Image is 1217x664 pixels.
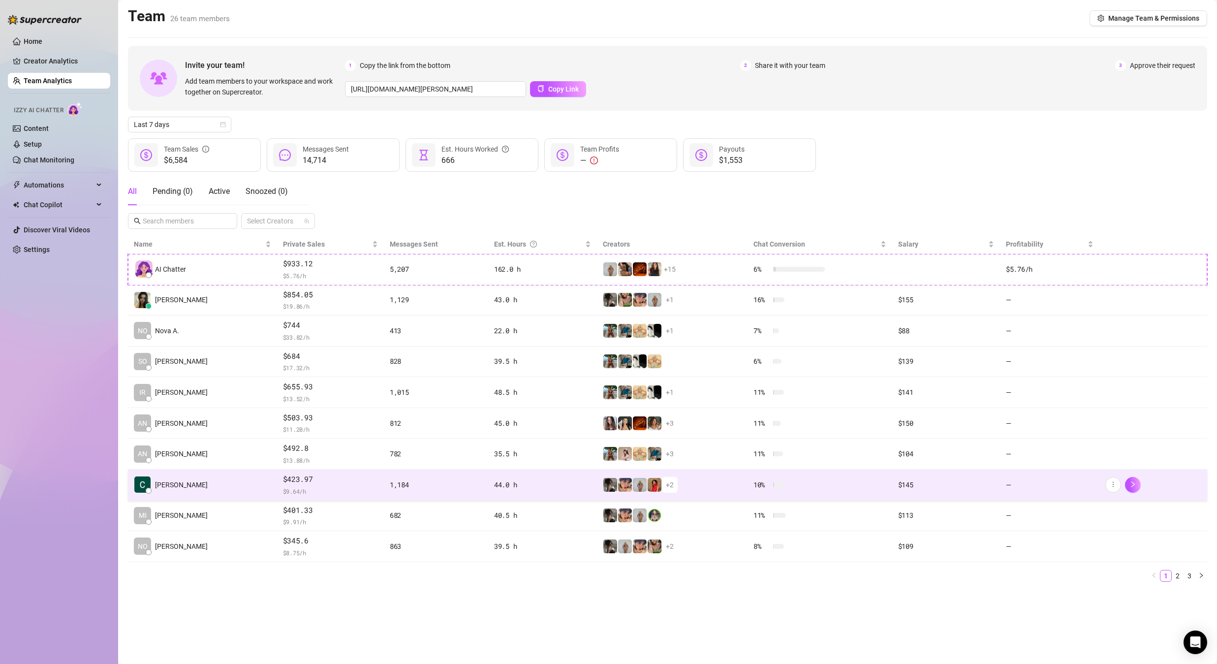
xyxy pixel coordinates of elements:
div: 35.5 h [494,448,591,459]
img: Chat Copilot [13,201,19,208]
div: $113 [898,510,994,521]
td: — [1000,470,1099,501]
img: Barbi [648,293,661,307]
div: Est. Hours Worked [441,144,509,155]
img: Barbi [603,262,617,276]
span: 10 % [753,479,769,490]
td: — [1000,377,1099,408]
div: 863 [390,541,482,552]
div: 45.0 h [494,418,591,429]
span: [PERSON_NAME] [155,294,208,305]
span: 666 [441,155,509,166]
img: anaxmei [618,447,632,461]
span: [PERSON_NAME] [155,387,208,398]
img: dreamsofleana [618,293,632,307]
span: right [1198,572,1204,578]
span: Invite your team! [185,59,345,71]
img: Joy Gabrielle P… [134,292,151,308]
img: bonnierides [633,293,647,307]
img: Barbi [633,508,647,522]
a: Team Analytics [24,77,72,85]
span: dollar-circle [557,149,568,161]
span: $854.05 [283,289,378,301]
div: 22.0 h [494,325,591,336]
span: Profitability [1006,240,1043,248]
img: aurorahaze [603,416,617,430]
span: question-circle [530,239,537,250]
span: AN [138,448,147,459]
span: Copy the link from the bottom [360,60,450,71]
span: $492.8 [283,443,378,454]
a: Chat Monitoring [24,156,74,164]
span: Approve their request [1130,60,1195,71]
span: search [134,218,141,224]
li: 2 [1172,570,1184,582]
span: [PERSON_NAME] [155,418,208,429]
td: — [1000,501,1099,532]
span: Messages Sent [390,240,438,248]
img: Actually.Maria [633,385,647,399]
img: Cecil Capuchino [134,476,151,493]
span: + 3 [666,448,674,459]
td: — [1000,408,1099,439]
span: Nova A. [155,325,179,336]
img: comicaltaco [633,354,647,368]
span: + 1 [666,294,674,305]
span: Manage Team & Permissions [1108,14,1199,22]
div: 1,184 [390,479,482,490]
div: $109 [898,541,994,552]
a: 3 [1184,570,1195,581]
span: Name [134,239,263,250]
div: Est. Hours [494,239,583,250]
span: NO [138,325,148,336]
span: + 1 [666,325,674,336]
span: question-circle [502,144,509,155]
div: 413 [390,325,482,336]
div: 828 [390,356,482,367]
td: — [1000,285,1099,316]
span: Salary [898,240,918,248]
span: 8 % [753,541,769,552]
span: $655.93 [283,381,378,393]
div: 44.0 h [494,479,591,490]
img: AI Chatter [67,102,83,116]
img: Libby [603,385,617,399]
img: diandradelgado [648,262,661,276]
button: right [1195,570,1207,582]
div: $5.76 /h [1006,264,1093,275]
button: left [1148,570,1160,582]
span: $744 [283,319,378,331]
span: [PERSON_NAME] [155,356,208,367]
span: copy [537,85,544,92]
span: Add team members to your workspace and work together on Supercreator. [185,76,341,97]
img: vipchocolate [633,262,647,276]
span: hourglass [418,149,430,161]
span: team [304,218,310,224]
div: 39.5 h [494,541,591,552]
span: dollar-circle [695,149,707,161]
span: Chat Copilot [24,197,94,213]
span: Snoozed ( 0 ) [246,187,288,196]
span: right [1129,481,1136,488]
span: 6 % [753,264,769,275]
span: 11 % [753,387,769,398]
span: 14,714 [303,155,349,166]
span: + 2 [666,479,674,490]
span: Share it with your team [755,60,825,71]
span: $ 9.91 /h [283,517,378,527]
a: Settings [24,246,50,253]
div: Open Intercom Messenger [1184,631,1207,654]
span: Chat Conversion [753,240,805,248]
td: — [1000,439,1099,470]
span: more [1110,481,1117,488]
div: $155 [898,294,994,305]
th: Creators [597,235,748,254]
img: queendlish [618,262,632,276]
img: comicaltaco [648,385,661,399]
li: 3 [1184,570,1195,582]
div: $139 [898,356,994,367]
img: dreamsofleana [648,539,661,553]
span: AN [138,418,147,429]
span: $ 5.76 /h [283,271,378,281]
span: Active [209,187,230,196]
